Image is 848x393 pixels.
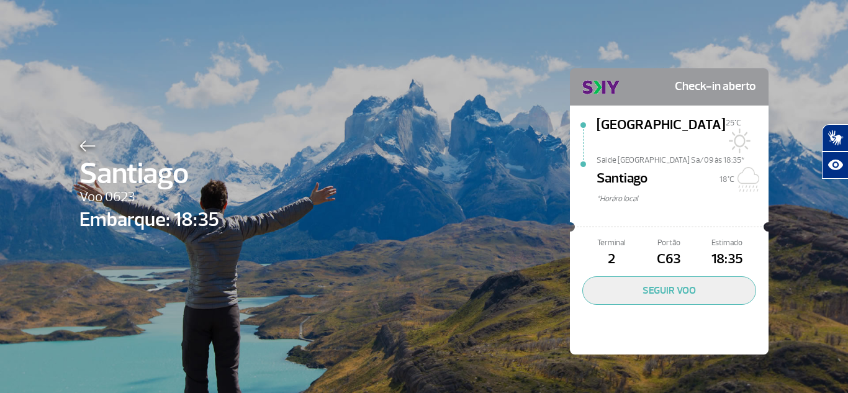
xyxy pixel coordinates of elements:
button: Abrir tradutor de língua de sinais. [822,124,848,151]
span: Check-in aberto [675,75,756,99]
span: [GEOGRAPHIC_DATA] [597,115,726,155]
span: Santiago [79,151,219,196]
img: Chuvoso [734,167,759,192]
span: Embarque: 18:35 [79,205,219,235]
button: SEGUIR VOO [582,276,756,305]
span: C63 [640,249,698,270]
span: 18:35 [698,249,756,270]
span: 25°C [726,118,741,128]
span: 2 [582,249,640,270]
span: Voo 0623 [79,187,219,208]
span: *Horáro local [597,193,769,205]
span: Santiago [597,168,647,193]
button: Abrir recursos assistivos. [822,151,848,179]
span: 18°C [719,174,734,184]
span: Sai de [GEOGRAPHIC_DATA] Sa/09 às 18:35* [597,155,769,163]
img: Sol [726,129,751,153]
span: Portão [640,237,698,249]
div: Plugin de acessibilidade da Hand Talk. [822,124,848,179]
span: Estimado [698,237,756,249]
span: Terminal [582,237,640,249]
